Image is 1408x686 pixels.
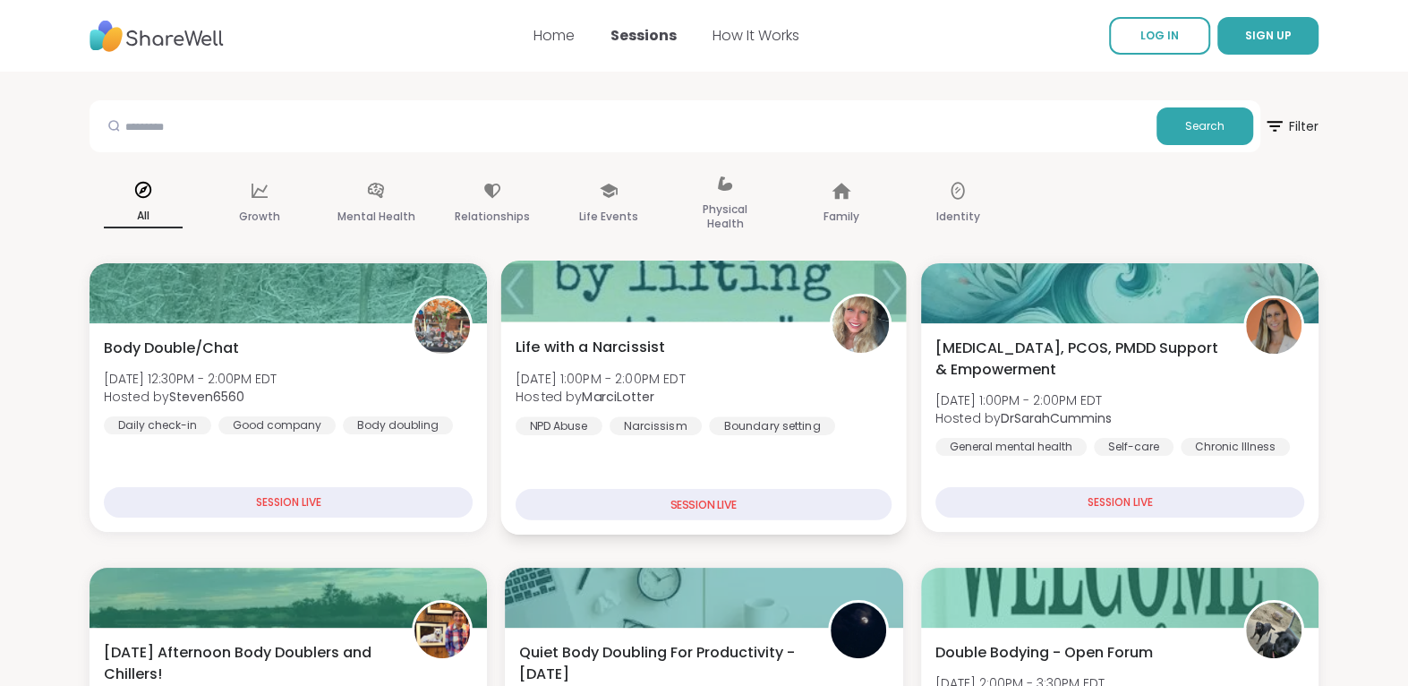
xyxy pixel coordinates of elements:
p: Life Events [579,206,638,227]
div: General mental health [935,438,1087,456]
b: MarciLotter [583,388,655,406]
p: Relationships [455,206,530,227]
b: DrSarahCummins [1001,409,1112,427]
span: Hosted by [935,409,1112,427]
img: QueenOfTheNight [831,603,886,658]
a: Home [533,25,575,46]
img: ShareWell Nav Logo [90,12,224,61]
div: Daily check-in [104,416,211,434]
span: [DATE] 1:00PM - 2:00PM EDT [516,369,686,387]
p: Growth [239,206,280,227]
div: SESSION LIVE [516,489,892,520]
span: Quiet Body Doubling For Productivity - [DATE] [519,642,807,685]
p: Family [823,206,859,227]
div: Narcissism [610,416,702,434]
a: LOG IN [1109,17,1210,55]
span: SIGN UP [1245,28,1292,43]
div: SESSION LIVE [935,487,1304,518]
span: Search [1185,118,1225,134]
img: Steven6560 [414,298,470,354]
span: Double Bodying - Open Forum [935,642,1153,664]
span: Body Double/Chat [104,338,239,359]
span: [MEDICAL_DATA], PCOS, PMDD Support & Empowerment [935,338,1224,381]
span: Hosted by [516,388,686,406]
img: AmberWolffWizard [414,603,470,658]
div: Chronic Illness [1181,438,1290,456]
span: Filter [1264,105,1318,148]
a: How It Works [713,25,799,46]
p: Physical Health [686,199,764,235]
div: NPD Abuse [516,416,602,434]
a: Sessions [610,25,677,46]
img: DrSarahCummins [1246,298,1301,354]
button: Search [1156,107,1253,145]
span: LOG IN [1140,28,1179,43]
img: Amie89 [1246,603,1301,658]
b: Steven6560 [169,388,244,406]
span: Life with a Narcissist [516,337,665,358]
p: Mental Health [337,206,415,227]
button: SIGN UP [1217,17,1318,55]
p: Identity [936,206,980,227]
img: MarciLotter [832,296,889,353]
div: Boundary setting [709,416,835,434]
div: SESSION LIVE [104,487,473,518]
p: All [104,205,183,228]
span: Hosted by [104,388,277,406]
div: Body doubling [343,416,453,434]
div: Self-care [1094,438,1173,456]
span: [DATE] 1:00PM - 2:00PM EDT [935,391,1112,409]
div: Good company [218,416,336,434]
span: [DATE] Afternoon Body Doublers and Chillers! [104,642,392,685]
span: [DATE] 12:30PM - 2:00PM EDT [104,370,277,388]
button: Filter [1264,100,1318,152]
